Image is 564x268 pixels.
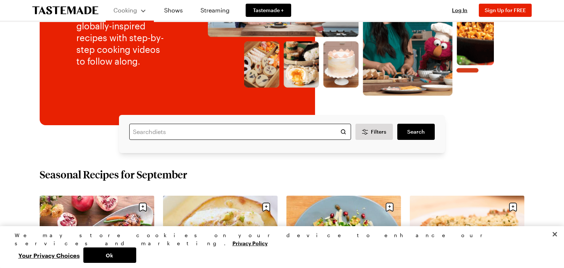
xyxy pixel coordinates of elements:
[40,168,187,181] h2: Seasonal Recipes for September
[113,3,147,18] button: Cooking
[83,247,136,263] button: Ok
[479,4,532,17] button: Sign Up for FREE
[136,200,150,214] button: Save recipe
[32,6,98,15] a: To Tastemade Home Page
[113,7,137,14] span: Cooking
[407,128,425,135] span: Search
[246,4,291,17] a: Tastemade +
[253,7,284,14] span: Tastemade +
[383,200,397,214] button: Save recipe
[445,7,474,14] button: Log In
[355,124,393,140] button: Desktop filters
[506,200,520,214] button: Save recipe
[397,124,435,140] a: filters
[371,128,386,135] span: Filters
[232,239,268,246] a: More information about your privacy, opens in a new tab
[547,226,563,242] button: Close
[76,8,170,67] p: Check out 12,000+ globally-inspired recipes with step-by-step cooking videos to follow along.
[15,231,543,263] div: Privacy
[259,200,273,214] button: Save recipe
[15,247,83,263] button: Your Privacy Choices
[452,7,467,13] span: Log In
[485,7,526,13] span: Sign Up for FREE
[15,231,543,247] div: We may store cookies on your device to enhance our services and marketing.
